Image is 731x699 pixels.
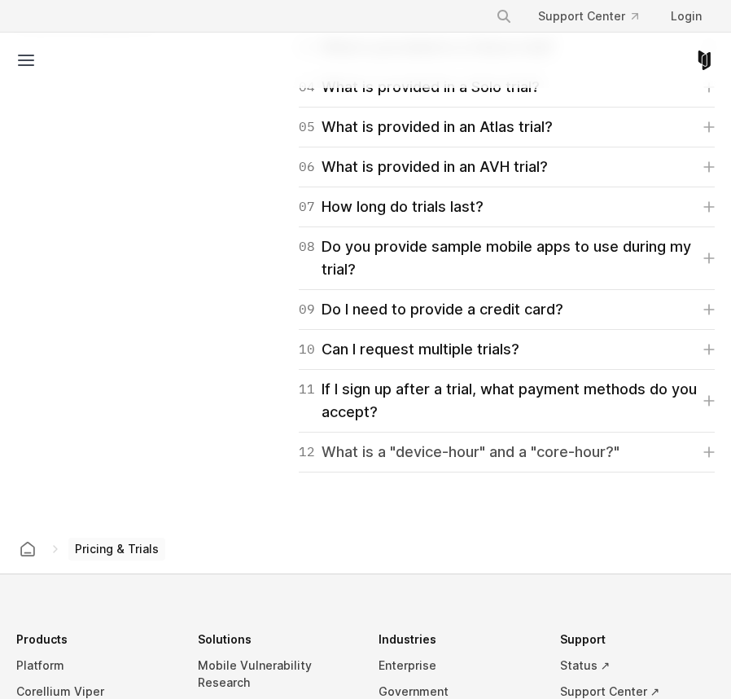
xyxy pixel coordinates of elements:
a: 10Can I request multiple trials? [299,338,715,361]
a: 05What is provided in an Atlas trial? [299,116,715,138]
a: Mobile Vulnerability Research [198,653,353,696]
a: Login [658,2,715,31]
span: 07 [299,196,315,218]
a: 11If I sign up after a trial, what payment methods do you accept? [299,378,715,424]
div: Do you provide sample mobile apps to use during my trial? [299,235,703,281]
a: Platform [16,653,172,679]
div: What is provided in an AVH trial? [299,156,548,178]
a: Status ↗ [560,653,716,679]
span: 05 [299,116,315,138]
a: 08Do you provide sample mobile apps to use during my trial? [299,235,715,281]
a: 06What is provided in an AVH trial? [299,156,715,178]
span: 06 [299,156,315,178]
a: Enterprise [379,653,534,679]
a: 09Do I need to provide a credit card? [299,298,715,321]
a: Support Center [525,2,651,31]
span: 12 [299,441,315,464]
span: 09 [299,298,315,321]
div: Navigation Menu [483,2,715,31]
span: Pricing & Trials [68,538,165,561]
div: How long do trials last? [299,196,484,218]
span: 10 [299,338,315,361]
span: 08 [299,235,315,281]
a: 07How long do trials last? [299,196,715,218]
div: What is a "device-hour" and a "core-hour?" [299,441,619,464]
a: 12What is a "device-hour" and a "core-hour?" [299,441,715,464]
div: Can I request multiple trials? [299,338,519,361]
a: Corellium home [13,538,42,561]
div: If I sign up after a trial, what payment methods do you accept? [299,378,703,424]
div: What is provided in an Atlas trial? [299,116,553,138]
button: Search [489,2,519,31]
span: 11 [299,378,315,424]
div: Do I need to provide a credit card? [299,298,563,321]
a: Corellium Home [694,51,715,70]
